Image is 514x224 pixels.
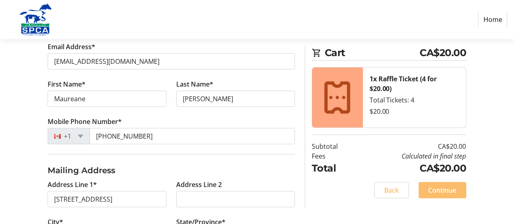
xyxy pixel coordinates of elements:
a: Home [478,12,507,27]
img: Alberta SPCA's Logo [7,3,64,36]
span: Cart [325,46,420,60]
span: Back [384,185,399,195]
button: Continue [419,182,466,198]
strong: 1x Raffle Ticket (4 for $20.00) [370,74,437,93]
td: CA$20.00 [356,141,466,151]
input: Address [48,191,166,207]
td: Calculated in final step [356,151,466,161]
h3: Mailing Address [48,164,295,176]
td: Total [312,161,357,176]
label: Address Line 2 [176,180,222,189]
span: Continue [429,185,457,195]
span: CA$20.00 [420,46,466,60]
button: Back [374,182,409,198]
label: Address Line 1* [48,180,97,189]
div: Total Tickets: 4 [370,95,459,105]
td: Fees [312,151,357,161]
label: Last Name* [176,79,213,89]
label: Mobile Phone Number* [48,117,122,126]
label: Email Address* [48,42,95,52]
label: First Name* [48,79,85,89]
td: CA$20.00 [356,161,466,176]
div: $20.00 [370,107,459,116]
input: (506) 234-5678 [90,128,295,144]
td: Subtotal [312,141,357,151]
